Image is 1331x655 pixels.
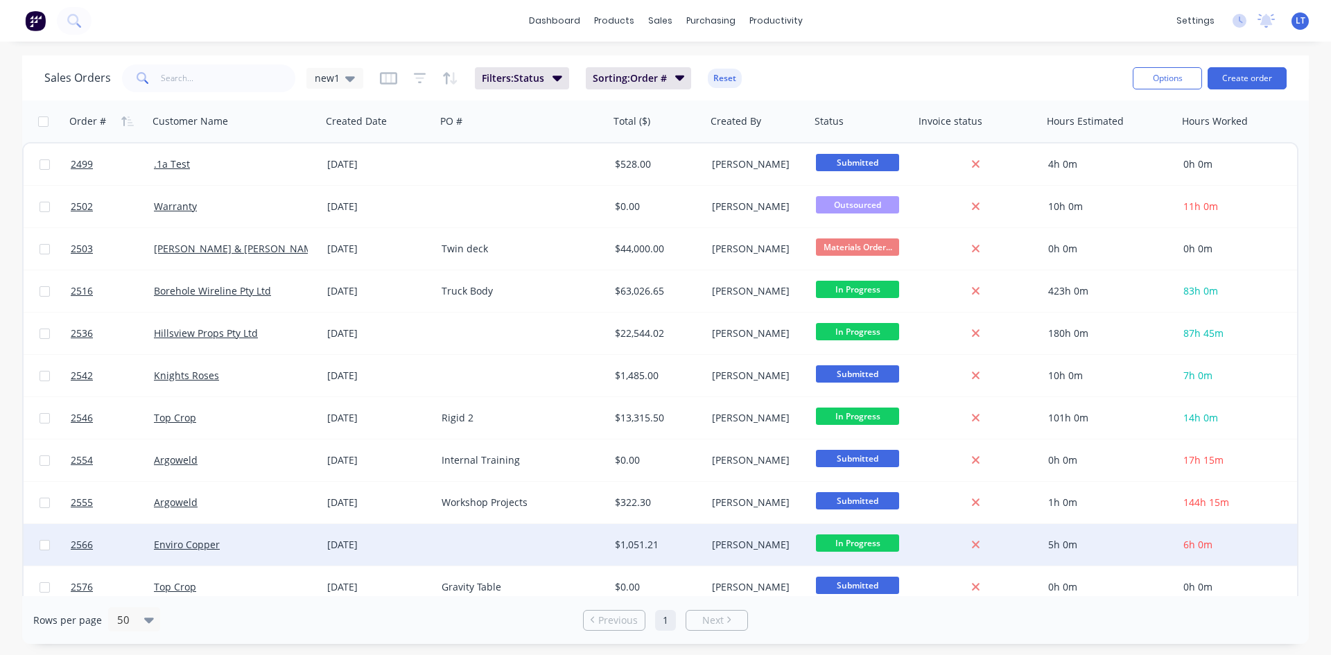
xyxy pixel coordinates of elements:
[615,411,697,425] div: $13,315.50
[1133,67,1202,89] button: Options
[71,157,93,171] span: 2499
[1183,496,1229,509] span: 144h 15m
[712,326,800,340] div: [PERSON_NAME]
[482,71,544,85] span: Filters: Status
[712,538,800,552] div: [PERSON_NAME]
[1048,496,1166,509] div: 1h 0m
[615,369,697,383] div: $1,485.00
[816,196,899,213] span: Outsourced
[440,114,462,128] div: PO #
[577,610,754,631] ul: Pagination
[71,453,93,467] span: 2554
[1183,200,1218,213] span: 11h 0m
[1296,15,1305,27] span: LT
[816,577,899,594] span: Submitted
[442,242,595,256] div: Twin deck
[615,496,697,509] div: $322.30
[71,228,154,270] a: 2503
[1048,453,1166,467] div: 0h 0m
[475,67,569,89] button: Filters:Status
[679,10,742,31] div: purchasing
[25,10,46,31] img: Factory
[1183,242,1212,255] span: 0h 0m
[71,326,93,340] span: 2536
[522,10,587,31] a: dashboard
[1048,157,1166,171] div: 4h 0m
[71,313,154,354] a: 2536
[1183,369,1212,382] span: 7h 0m
[615,200,697,213] div: $0.00
[702,613,724,627] span: Next
[327,326,430,340] div: [DATE]
[712,496,800,509] div: [PERSON_NAME]
[615,580,697,594] div: $0.00
[1048,200,1166,213] div: 10h 0m
[1048,369,1166,383] div: 10h 0m
[816,323,899,340] span: In Progress
[712,453,800,467] div: [PERSON_NAME]
[442,580,595,594] div: Gravity Table
[154,496,198,509] a: Argoweld
[44,71,111,85] h1: Sales Orders
[71,143,154,185] a: 2499
[615,284,697,298] div: $63,026.65
[71,439,154,481] a: 2554
[315,71,340,85] span: new1
[615,326,697,340] div: $22,544.02
[154,200,197,213] a: Warranty
[154,369,219,382] a: Knights Roses
[584,613,645,627] a: Previous page
[442,453,595,467] div: Internal Training
[71,186,154,227] a: 2502
[614,114,650,128] div: Total ($)
[1048,284,1166,298] div: 423h 0m
[816,408,899,425] span: In Progress
[154,284,271,297] a: Borehole Wireline Pty Ltd
[71,242,93,256] span: 2503
[712,284,800,298] div: [PERSON_NAME]
[71,355,154,396] a: 2542
[1048,411,1166,425] div: 101h 0m
[1208,67,1287,89] button: Create order
[655,610,676,631] a: Page 1 is your current page
[442,411,595,425] div: Rigid 2
[816,492,899,509] span: Submitted
[71,369,93,383] span: 2542
[71,270,154,312] a: 2516
[1183,453,1224,466] span: 17h 15m
[816,154,899,171] span: Submitted
[1183,326,1224,340] span: 87h 45m
[327,496,430,509] div: [DATE]
[816,365,899,383] span: Submitted
[587,10,641,31] div: products
[442,496,595,509] div: Workshop Projects
[71,496,93,509] span: 2555
[816,534,899,552] span: In Progress
[1183,157,1212,171] span: 0h 0m
[816,281,899,298] span: In Progress
[708,69,742,88] button: Reset
[33,613,102,627] span: Rows per page
[327,411,430,425] div: [DATE]
[71,200,93,213] span: 2502
[1183,538,1212,551] span: 6h 0m
[154,157,190,171] a: .1a Test
[1048,538,1166,552] div: 5h 0m
[71,397,154,439] a: 2546
[712,242,800,256] div: [PERSON_NAME]
[1183,284,1218,297] span: 83h 0m
[1047,114,1124,128] div: Hours Estimated
[712,411,800,425] div: [PERSON_NAME]
[327,200,430,213] div: [DATE]
[1183,580,1212,593] span: 0h 0m
[711,114,761,128] div: Created By
[153,114,228,128] div: Customer Name
[154,538,220,551] a: Enviro Copper
[1182,114,1248,128] div: Hours Worked
[69,114,106,128] div: Order #
[712,200,800,213] div: [PERSON_NAME]
[712,580,800,594] div: [PERSON_NAME]
[586,67,692,89] button: Sorting:Order #
[71,566,154,608] a: 2576
[615,538,697,552] div: $1,051.21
